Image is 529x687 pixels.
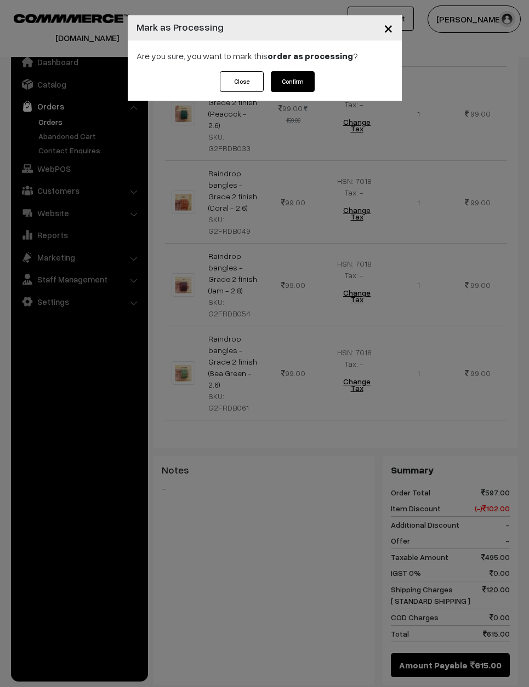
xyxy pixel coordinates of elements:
[384,18,393,38] span: ×
[375,11,402,45] button: Close
[136,20,224,34] h4: Mark as Processing
[220,71,264,92] button: Close
[128,41,402,71] div: Are you sure, you want to mark this ?
[268,50,353,61] strong: order as processing
[271,71,315,92] button: Confirm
